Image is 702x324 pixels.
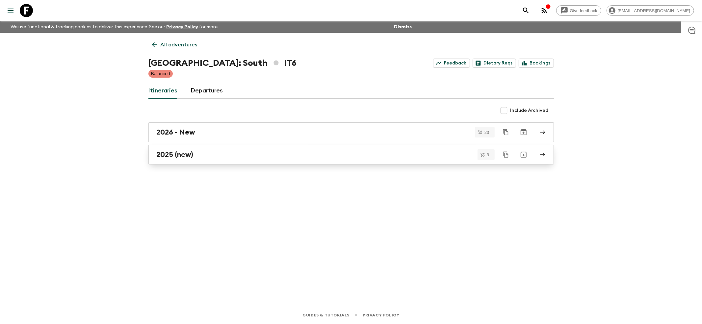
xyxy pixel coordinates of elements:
a: Itineraries [148,83,178,99]
a: 2026 - New [148,122,554,142]
button: Duplicate [500,126,512,138]
a: Give feedback [556,5,601,16]
a: Privacy Policy [363,312,399,319]
button: menu [4,4,17,17]
span: 9 [483,153,493,157]
a: Departures [191,83,223,99]
span: Give feedback [566,8,601,13]
p: Balanced [151,70,170,77]
a: All adventures [148,38,201,51]
a: Privacy Policy [166,25,198,29]
button: Duplicate [500,149,512,161]
span: [EMAIL_ADDRESS][DOMAIN_NAME] [614,8,694,13]
h1: [GEOGRAPHIC_DATA]: South IT6 [148,57,297,70]
h2: 2026 - New [157,128,195,137]
button: Archive [517,126,530,139]
button: Dismiss [392,22,413,32]
span: 23 [481,130,493,135]
span: Include Archived [510,107,549,114]
button: search adventures [519,4,533,17]
p: We use functional & tracking cookies to deliver this experience. See our for more. [8,21,221,33]
a: Feedback [433,59,470,68]
p: All adventures [161,41,197,49]
a: Bookings [519,59,554,68]
a: 2025 (new) [148,145,554,164]
h2: 2025 (new) [157,150,194,159]
div: [EMAIL_ADDRESS][DOMAIN_NAME] [607,5,694,16]
a: Dietary Reqs [473,59,516,68]
button: Archive [517,148,530,161]
a: Guides & Tutorials [302,312,350,319]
